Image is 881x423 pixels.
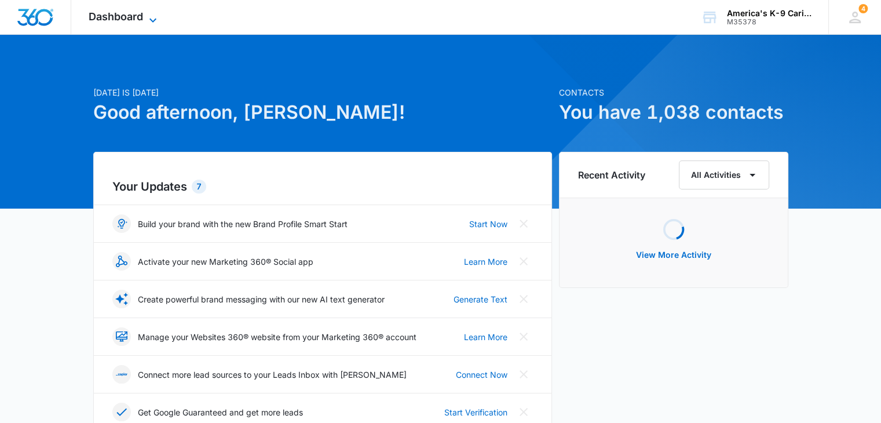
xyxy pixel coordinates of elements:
[112,178,533,195] h2: Your Updates
[679,161,769,189] button: All Activities
[138,293,385,305] p: Create powerful brand messaging with our new AI text generator
[464,256,507,268] a: Learn More
[456,369,507,381] a: Connect Now
[444,406,507,418] a: Start Verification
[138,331,416,343] p: Manage your Websites 360® website from your Marketing 360® account
[138,218,348,230] p: Build your brand with the new Brand Profile Smart Start
[93,86,552,99] p: [DATE] is [DATE]
[559,99,788,126] h1: You have 1,038 contacts
[454,293,507,305] a: Generate Text
[514,327,533,346] button: Close
[138,369,407,381] p: Connect more lead sources to your Leads Inbox with [PERSON_NAME]
[138,406,303,418] p: Get Google Guaranteed and get more leads
[514,252,533,271] button: Close
[578,168,645,182] h6: Recent Activity
[464,331,507,343] a: Learn More
[192,180,206,194] div: 7
[514,403,533,421] button: Close
[858,4,868,13] div: notifications count
[514,214,533,233] button: Close
[514,365,533,384] button: Close
[138,256,313,268] p: Activate your new Marketing 360® Social app
[89,10,143,23] span: Dashboard
[727,9,811,18] div: account name
[559,86,788,99] p: Contacts
[858,4,868,13] span: 4
[514,290,533,308] button: Close
[624,241,723,269] button: View More Activity
[727,18,811,26] div: account id
[469,218,507,230] a: Start Now
[93,99,552,126] h1: Good afternoon, [PERSON_NAME]!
